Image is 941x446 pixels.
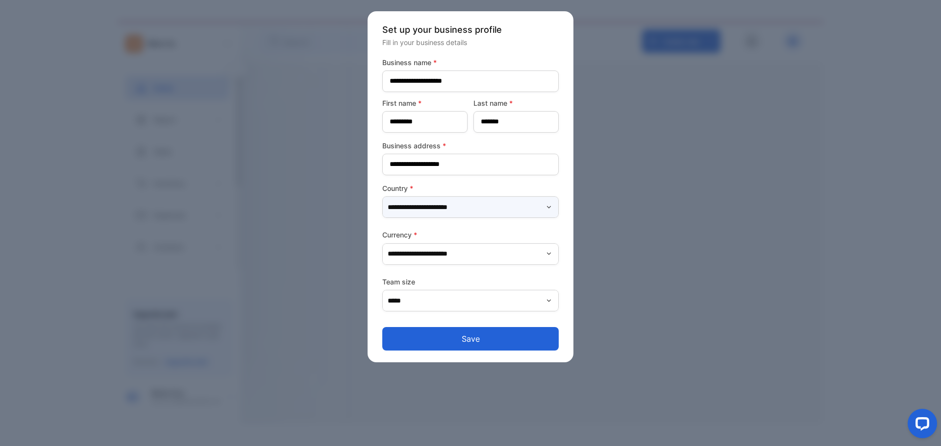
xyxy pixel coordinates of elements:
[900,405,941,446] iframe: LiveChat chat widget
[382,327,559,351] button: Save
[382,37,559,47] p: Fill in your business details
[382,141,559,151] label: Business address
[382,57,559,68] label: Business name
[382,277,559,287] label: Team size
[473,98,559,108] label: Last name
[382,98,468,108] label: First name
[382,230,559,240] label: Currency
[382,183,559,193] label: Country
[382,23,559,36] p: Set up your business profile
